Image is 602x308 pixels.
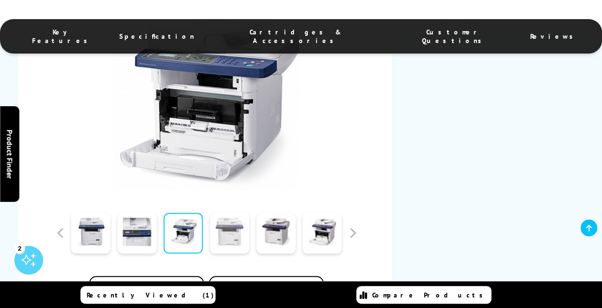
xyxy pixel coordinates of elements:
[80,286,216,304] a: Recently Viewed (1)
[372,291,488,299] span: Compare Products
[530,32,578,41] span: Reviews
[14,242,25,253] div: 2
[119,32,194,41] span: Specification
[113,2,300,190] img: Thumbnail
[209,276,324,303] button: In the Box
[5,130,14,179] span: Product Finder
[397,28,511,45] span: Customer Questions
[24,28,100,45] span: Key Features
[87,291,214,299] span: Recently Viewed (1)
[213,28,378,45] span: Cartridges & Accessories
[356,286,491,304] a: Compare Products
[89,276,204,303] button: Add to Compare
